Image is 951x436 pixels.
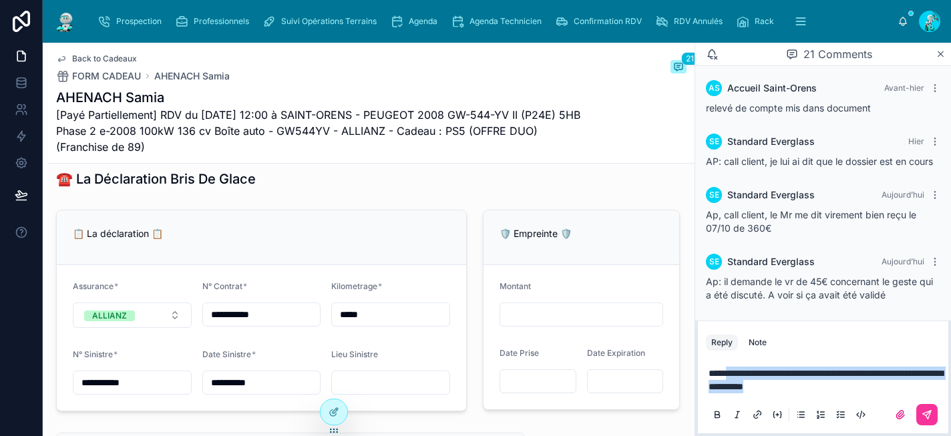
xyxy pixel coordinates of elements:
[56,107,586,155] span: [Payé Partiellement] RDV du [DATE] 12:00 à SAINT-ORENS - PEUGEOT 2008 GW-544-YV II (P24E) 5HB Pha...
[727,135,815,148] span: Standard Everglass
[281,16,377,27] span: Suivi Opérations Terrains
[73,349,113,359] span: N° Sinistre
[447,9,551,33] a: Agenda Technicien
[908,136,924,146] span: Hier
[386,9,447,33] a: Agenda
[154,69,230,83] a: AHENACH Samia
[706,276,933,300] span: Ap: il demande le vr de 45€ concernant le geste qui a été discuté. A voir si ça avait été validé
[202,349,251,359] span: Date Sinistre
[92,310,127,321] div: ALLIANZ
[884,83,924,93] span: Avant-hier
[706,156,933,167] span: AP: call client, je lui ai dit que le dossier est en cours
[727,188,815,202] span: Standard Everglass
[194,16,249,27] span: Professionnels
[73,302,192,328] button: Select Button
[258,9,386,33] a: Suivi Opérations Terrains
[732,9,783,33] a: Rack
[587,348,645,358] span: Date Expiration
[500,348,539,358] span: Date Prise
[88,7,898,36] div: scrollable content
[882,190,924,200] span: Aujourd’hui
[706,335,738,351] button: Reply
[500,226,663,240] p: 🛡️ Empreinte 🛡️
[749,337,767,348] div: Note
[56,170,256,188] h1: ☎️ La Déclaration Bris De Glace
[551,9,651,33] a: Confirmation RDV
[671,60,687,76] button: 21
[709,83,720,93] span: AS
[53,11,77,32] img: App logo
[803,46,872,62] span: 21 Comments
[674,16,723,27] span: RDV Annulés
[574,16,642,27] span: Confirmation RDV
[93,9,171,33] a: Prospection
[681,52,699,65] span: 21
[202,281,242,291] span: N° Contrat
[727,255,815,268] span: Standard Everglass
[331,349,378,359] span: Lieu Sinistre
[73,226,450,240] p: 📋 La déclaration 📋
[73,281,114,291] span: Assurance
[331,281,377,291] span: Kilometrage
[755,16,774,27] span: Rack
[727,81,817,95] span: Accueil Saint-Orens
[709,256,719,267] span: SE
[72,69,141,83] span: FORM CADEAU
[116,16,162,27] span: Prospection
[743,335,772,351] button: Note
[709,190,719,200] span: SE
[706,102,871,114] span: relevé de compte mis dans document
[56,53,137,64] a: Back to Cadeaux
[882,256,924,266] span: Aujourd’hui
[706,209,916,234] span: Ap, call client, le Mr me dit virement bien reçu le 07/10 de 360€
[469,16,542,27] span: Agenda Technicien
[409,16,437,27] span: Agenda
[56,88,586,107] h1: AHENACH Samia
[72,53,137,64] span: Back to Cadeaux
[651,9,732,33] a: RDV Annulés
[171,9,258,33] a: Professionnels
[56,69,141,83] a: FORM CADEAU
[500,281,531,291] span: Montant
[709,136,719,147] span: SE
